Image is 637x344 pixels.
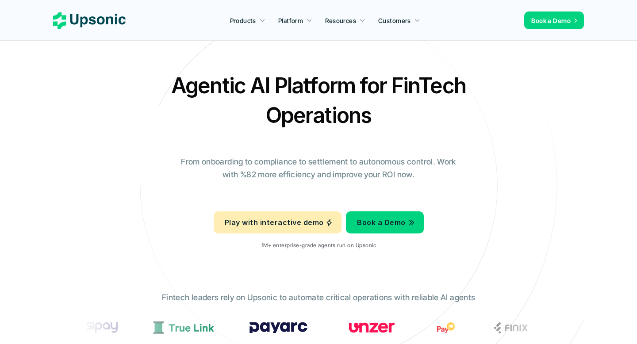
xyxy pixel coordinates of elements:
a: Book a Demo [346,211,423,233]
p: Fintech leaders rely on Upsonic to automate critical operations with reliable AI agents [162,291,475,304]
p: Resources [325,16,356,25]
p: Book a Demo [531,16,571,25]
p: Play with interactive demo [225,216,323,229]
h2: Agentic AI Platform for FinTech Operations [164,71,473,130]
p: From onboarding to compliance to settlement to autonomous control. Work with %82 more efficiency ... [175,156,462,181]
p: Products [230,16,256,25]
p: 1M+ enterprise-grade agents run on Upsonic [261,242,376,248]
p: Customers [378,16,411,25]
a: Book a Demo [524,11,584,29]
a: Play with interactive demo [214,211,342,233]
a: Products [225,12,271,28]
p: Book a Demo [357,216,405,229]
p: Platform [278,16,303,25]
